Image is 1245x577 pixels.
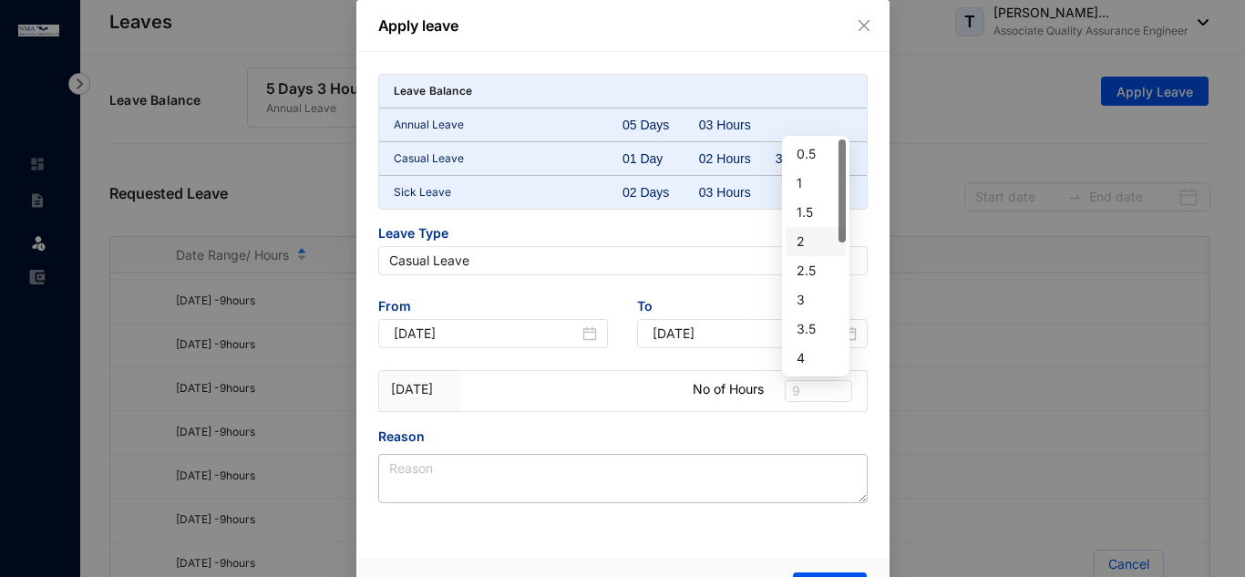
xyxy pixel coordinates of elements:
[786,169,846,198] div: 1
[786,227,846,256] div: 2
[797,261,835,281] div: 2.5
[693,380,764,398] p: No of Hours
[797,144,835,164] div: 0.5
[394,82,473,100] p: Leave Balance
[378,224,868,246] span: Leave Type
[792,381,845,401] span: 9
[378,427,437,447] label: Reason
[786,198,846,227] div: 1.5
[699,149,776,168] div: 02 Hours
[797,173,835,193] div: 1
[699,116,776,134] div: 03 Hours
[622,183,699,201] div: 02 Days
[786,256,846,285] div: 2.5
[389,247,857,274] span: Casual Leave
[857,18,871,33] span: close
[378,297,609,319] span: From
[394,149,623,168] p: Casual Leave
[797,202,835,222] div: 1.5
[622,116,699,134] div: 05 Days
[776,149,852,168] div: 30 Mins
[797,232,835,252] div: 2
[699,183,776,201] div: 03 Hours
[394,183,623,201] p: Sick Leave
[622,149,699,168] div: 01 Day
[394,116,623,134] p: Annual Leave
[786,314,846,344] div: 3.5
[637,297,868,319] span: To
[797,348,835,368] div: 4
[786,285,846,314] div: 3
[854,15,874,36] button: Close
[391,380,448,398] p: [DATE]
[797,319,835,339] div: 3.5
[653,324,839,344] input: End Date
[394,324,580,344] input: Start Date
[378,15,868,36] p: Apply leave
[797,290,835,310] div: 3
[786,139,846,169] div: 0.5
[378,454,868,503] textarea: Reason
[786,344,846,373] div: 4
